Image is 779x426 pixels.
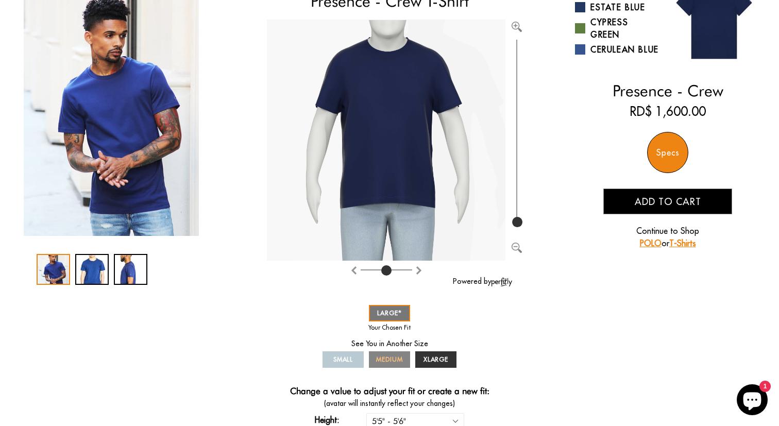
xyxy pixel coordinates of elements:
a: SMALL [323,351,364,368]
span: XLARGE [424,355,449,363]
img: Brand%2fOtero%2f20002-v2-R%2f54%2f5-L%2fAv%2f29e01031-7dea-11ea-9f6a-0e35f21fd8c2%2fEstate+Blue%2... [267,20,505,261]
h2: Presence - Crew [575,81,760,100]
div: Specs [647,132,688,173]
inbox-online-store-chat: Shopify online store chat [734,384,771,418]
img: Zoom out [512,243,522,253]
img: Rotate clockwise [350,266,358,275]
span: Add to cart [635,196,701,208]
p: Continue to Shop or [603,225,732,249]
button: Zoom out [512,241,522,251]
a: Cerulean Blue [575,43,660,56]
ins: RD$ 1,600.00 [630,102,706,121]
a: XLARGE [415,351,456,368]
div: 1 / 3 [37,254,70,285]
button: Zoom in [512,20,522,30]
h4: Change a value to adjust your fit or create a new fit: [290,386,489,398]
img: Rotate counter clockwise [415,266,423,275]
span: (avatar will instantly reflect your changes) [267,398,512,409]
span: SMALL [333,355,353,363]
a: Powered by [453,277,512,286]
a: Cypress Green [575,16,660,41]
div: 3 / 3 [114,254,147,285]
a: POLO [640,238,662,248]
img: Zoom in [512,22,522,32]
div: 2 / 3 [75,254,109,285]
a: MEDIUM [369,351,410,368]
span: MEDIUM [376,355,403,363]
a: Estate Blue [575,1,660,13]
button: Rotate clockwise [350,263,358,276]
a: LARGE [369,305,410,321]
button: Rotate counter clockwise [415,263,423,276]
label: Height: [315,414,366,426]
img: perfitly-logo_73ae6c82-e2e3-4a36-81b1-9e913f6ac5a1.png [492,278,512,286]
a: T-Shirts [669,238,696,248]
button: Add to cart [603,189,732,214]
span: LARGE [377,309,402,317]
